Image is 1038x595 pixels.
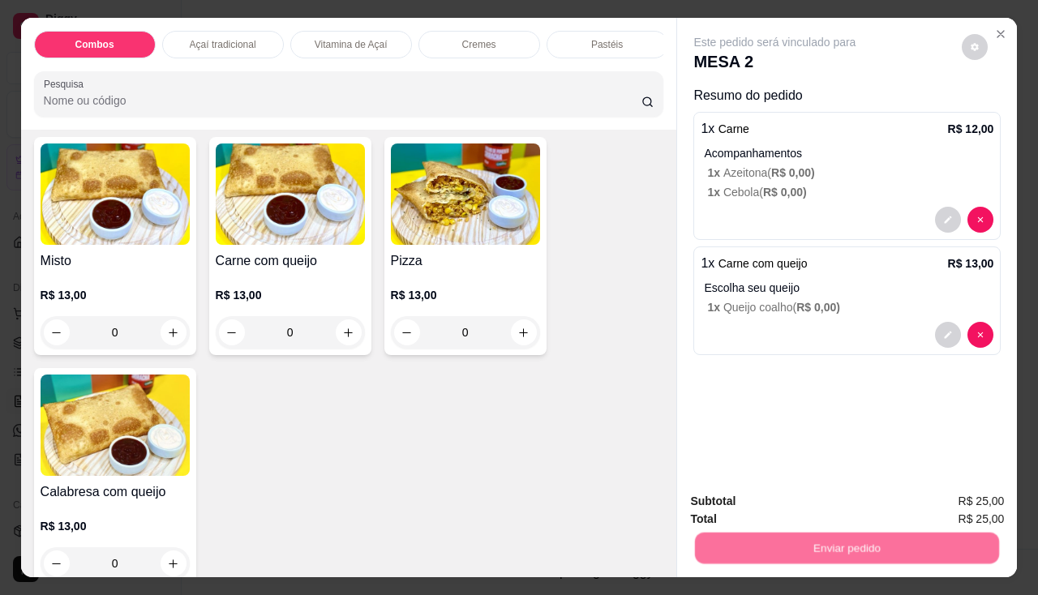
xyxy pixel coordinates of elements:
[707,184,993,200] p: Cebola (
[771,166,815,179] span: R$ 0,00 )
[41,143,190,245] img: product-image
[690,512,716,525] strong: Total
[44,92,641,109] input: Pesquisa
[718,257,808,270] span: Carne com queijo
[41,251,190,271] h4: Misto
[391,251,540,271] h4: Pizza
[701,119,749,139] p: 1 x
[707,299,993,315] p: Queijo coalho (
[704,280,993,296] p: Escolha seu queijo
[216,143,365,245] img: product-image
[763,186,807,199] span: R$ 0,00 )
[591,38,623,51] p: Pastéis
[391,287,540,303] p: R$ 13,00
[948,255,994,272] p: R$ 13,00
[707,186,723,199] span: 1 x
[967,322,993,348] button: decrease-product-quantity
[391,143,540,245] img: product-image
[967,207,993,233] button: decrease-product-quantity
[695,533,999,564] button: Enviar pedido
[75,38,114,51] p: Combos
[796,301,840,314] span: R$ 0,00 )
[41,287,190,303] p: R$ 13,00
[462,38,496,51] p: Cremes
[41,375,190,476] img: product-image
[988,21,1014,47] button: Close
[41,482,190,502] h4: Calabresa com queijo
[41,518,190,534] p: R$ 13,00
[701,254,807,273] p: 1 x
[935,322,961,348] button: decrease-product-quantity
[693,34,856,50] p: Este pedido será vinculado para
[315,38,388,51] p: Vitamina de Açaí
[948,121,994,137] p: R$ 12,00
[190,38,256,51] p: Açaí tradicional
[707,166,723,179] span: 1 x
[962,34,988,60] button: decrease-product-quantity
[707,165,993,181] p: Azeitona (
[693,50,856,73] p: MESA 2
[44,77,89,91] label: Pesquisa
[216,287,365,303] p: R$ 13,00
[216,251,365,271] h4: Carne com queijo
[704,145,993,161] p: Acompanhamentos
[693,86,1001,105] p: Resumo do pedido
[718,122,749,135] span: Carne
[935,207,961,233] button: decrease-product-quantity
[707,301,723,314] span: 1 x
